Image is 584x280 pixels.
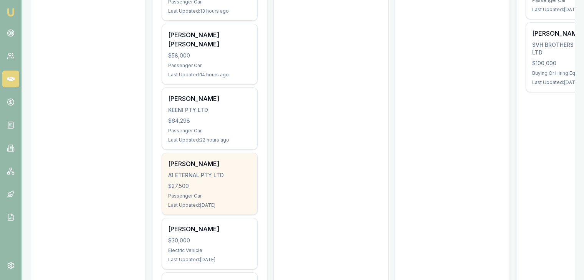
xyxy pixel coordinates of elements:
[168,182,251,190] div: $27,500
[168,237,251,244] div: $30,000
[168,117,251,125] div: $64,298
[168,137,251,143] div: Last Updated: 22 hours ago
[168,128,251,134] div: Passenger Car
[168,159,251,168] div: [PERSON_NAME]
[168,106,251,114] div: KEENI PTY LTD
[168,171,251,179] div: A1 ETERNAL PTY LTD
[6,8,15,17] img: emu-icon-u.png
[168,63,251,69] div: Passenger Car
[168,247,251,254] div: Electric Vehicle
[168,224,251,234] div: [PERSON_NAME]
[168,52,251,59] div: $58,000
[168,30,251,49] div: [PERSON_NAME] [PERSON_NAME]
[168,202,251,208] div: Last Updated: [DATE]
[168,8,251,14] div: Last Updated: 13 hours ago
[168,257,251,263] div: Last Updated: [DATE]
[168,94,251,103] div: [PERSON_NAME]
[168,193,251,199] div: Passenger Car
[168,72,251,78] div: Last Updated: 14 hours ago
